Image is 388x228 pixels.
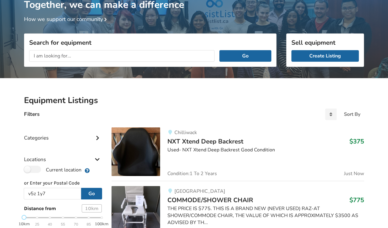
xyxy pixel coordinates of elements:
[24,16,109,23] a: How we support our community
[87,221,91,228] span: 85
[24,188,81,199] input: Post Code
[174,188,225,195] span: [GEOGRAPHIC_DATA]
[24,95,364,106] h2: Equipment Listings
[219,50,271,62] button: Go
[81,188,102,199] button: Go
[74,221,78,228] span: 70
[82,204,102,212] div: 10 km
[24,111,39,118] h4: Filters
[167,205,364,226] div: THE PRICE IS $775. THIS IS A BRAND NEW (NEVER USED) RAZ-AT SHOWER/COMMODE CHAIR, THE VALUE OF WHI...
[24,166,81,174] label: Current location
[19,221,30,226] strong: 10km
[167,196,253,204] span: COMMODE/SHOWER CHAIR
[174,129,197,136] span: Chilliwack
[167,137,243,146] span: NXT Xtend Deep Backrest
[167,147,364,154] div: Used- NXT Xtend Deep Backrest Good Condition
[344,112,360,117] div: Sort By
[29,50,215,62] input: I am looking for...
[24,180,102,187] p: or Enter your Postal Code
[291,39,359,47] h3: Sell equipment
[29,39,271,47] h3: Search for equipment
[349,196,364,204] h3: $775
[112,127,364,181] a: mobility-nxt xtend deep backrest ChilliwackNXT Xtend Deep Backrest$375Used- NXT Xtend Deep Backre...
[112,127,160,176] img: mobility-nxt xtend deep backrest
[61,221,65,228] span: 55
[95,221,108,226] strong: 100km
[35,221,39,228] span: 25
[24,144,102,166] div: Locations
[48,221,52,228] span: 40
[167,171,217,176] span: Condition: 1 To 2 Years
[291,50,359,62] a: Create Listing
[344,171,364,176] span: Just Now
[349,137,364,145] h3: $375
[24,206,56,211] span: Distance from
[24,123,102,144] div: Categories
